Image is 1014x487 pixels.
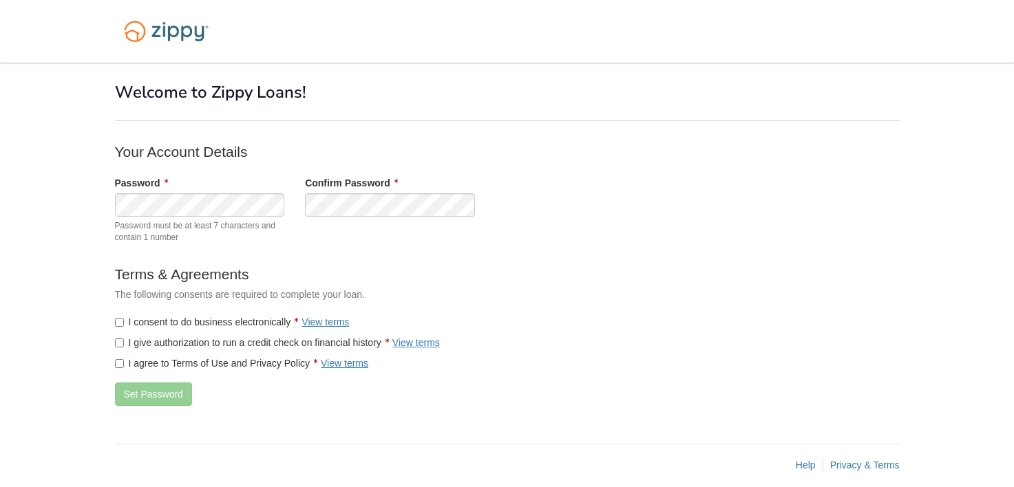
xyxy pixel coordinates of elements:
a: Help [796,459,816,470]
label: Password [115,176,168,190]
label: I consent to do business electronically [115,315,350,329]
button: Set Password [115,382,192,406]
input: Verify Password [305,193,475,217]
input: I agree to Terms of Use and Privacy PolicyView terms [115,359,124,368]
input: I give authorization to run a credit check on financial historyView terms [115,338,124,347]
a: View terms [302,316,349,327]
a: View terms [321,358,368,369]
span: Password must be at least 7 characters and contain 1 number [115,220,285,243]
input: I consent to do business electronicallyView terms [115,318,124,327]
h1: Welcome to Zippy Loans! [115,83,900,101]
label: I agree to Terms of Use and Privacy Policy [115,356,369,370]
label: Confirm Password [305,176,398,190]
a: View terms [392,337,440,348]
p: Terms & Agreements [115,264,666,284]
p: The following consents are required to complete your loan. [115,288,666,301]
img: Logo [115,14,218,49]
label: I give authorization to run a credit check on financial history [115,336,440,349]
a: Privacy & Terms [830,459,900,470]
p: Your Account Details [115,142,666,162]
